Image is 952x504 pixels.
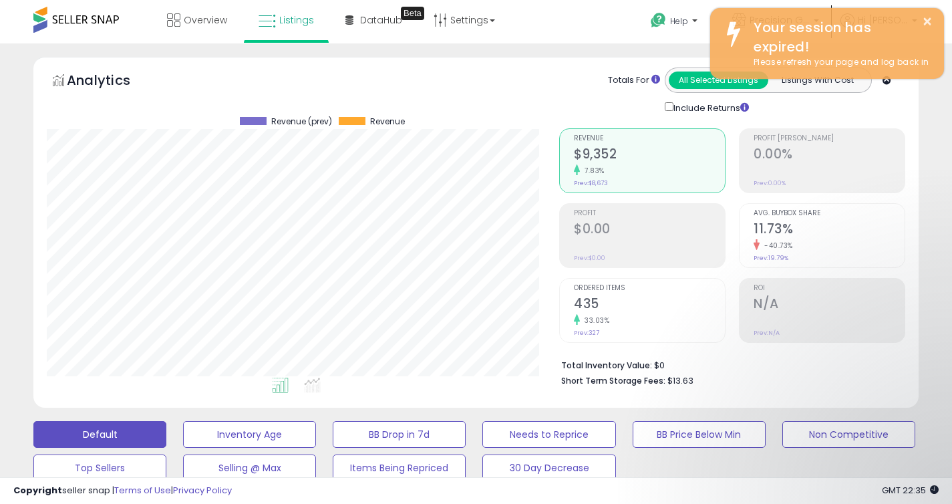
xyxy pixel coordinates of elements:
[184,13,227,27] span: Overview
[608,74,660,87] div: Totals For
[667,374,693,387] span: $13.63
[482,421,615,448] button: Needs to Reprice
[670,15,688,27] span: Help
[333,421,466,448] button: BB Drop in 7d
[574,296,725,314] h2: 435
[580,316,609,326] small: 33.03%
[482,455,615,481] button: 30 Day Decrease
[754,329,780,337] small: Prev: N/A
[574,221,725,239] h2: $0.00
[67,71,156,93] h5: Analytics
[561,375,665,386] b: Short Term Storage Fees:
[114,484,171,497] a: Terms of Use
[561,356,895,372] li: $0
[561,360,652,371] b: Total Inventory Value:
[33,421,166,448] button: Default
[183,455,316,481] button: Selling @ Max
[13,485,232,497] div: seller snap | |
[640,2,711,43] a: Help
[271,117,332,126] span: Revenue (prev)
[580,166,605,176] small: 7.83%
[574,329,599,337] small: Prev: 327
[754,296,905,314] h2: N/A
[760,241,793,251] small: -40.73%
[768,72,867,89] button: Listings With Cost
[173,484,232,497] a: Privacy Policy
[360,13,402,27] span: DataHub
[574,210,725,217] span: Profit
[370,117,405,126] span: Revenue
[333,455,466,481] button: Items Being Repriced
[650,12,667,29] i: Get Help
[754,135,905,142] span: Profit [PERSON_NAME]
[279,13,314,27] span: Listings
[574,146,725,164] h2: $9,352
[754,210,905,217] span: Avg. Buybox Share
[655,100,765,115] div: Include Returns
[922,13,933,30] button: ×
[754,146,905,164] h2: 0.00%
[574,254,605,262] small: Prev: $0.00
[183,421,316,448] button: Inventory Age
[669,72,768,89] button: All Selected Listings
[33,455,166,481] button: Top Sellers
[633,421,766,448] button: BB Price Below Min
[754,179,786,187] small: Prev: 0.00%
[13,484,62,497] strong: Copyright
[744,18,934,56] div: Your session has expired!
[744,56,934,69] div: Please refresh your page and log back in
[754,254,788,262] small: Prev: 19.79%
[574,179,608,187] small: Prev: $8,673
[754,221,905,239] h2: 11.73%
[401,7,424,20] div: Tooltip anchor
[574,285,725,292] span: Ordered Items
[574,135,725,142] span: Revenue
[754,285,905,292] span: ROI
